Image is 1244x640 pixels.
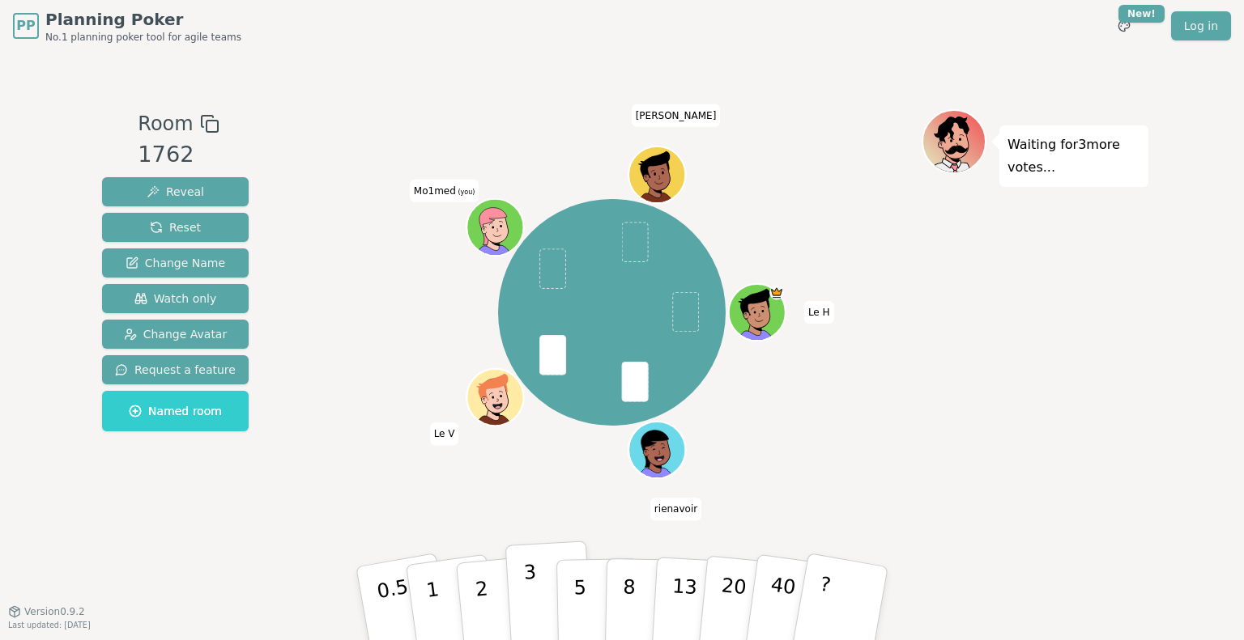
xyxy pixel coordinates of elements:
[102,248,249,278] button: Change Name
[102,320,249,349] button: Change Avatar
[115,362,236,378] span: Request a feature
[16,16,35,36] span: PP
[804,301,834,324] span: Click to change your name
[430,422,459,445] span: Click to change your name
[124,326,228,342] span: Change Avatar
[129,403,222,419] span: Named room
[150,219,201,235] span: Reset
[1171,11,1231,40] a: Log in
[410,179,479,201] span: Click to change your name
[134,290,217,307] span: Watch only
[126,255,225,271] span: Change Name
[138,109,193,138] span: Room
[8,621,91,629] span: Last updated: [DATE]
[138,138,219,172] div: 1762
[102,391,249,431] button: Named room
[45,31,241,44] span: No.1 planning poker tool for agile teams
[456,188,475,195] span: (you)
[147,184,204,200] span: Reveal
[769,286,784,300] span: Le H is the host
[468,201,522,254] button: Click to change your avatar
[1118,5,1165,23] div: New!
[13,8,241,44] a: PPPlanning PokerNo.1 planning poker tool for agile teams
[102,355,249,384] button: Request a feature
[632,104,721,127] span: Click to change your name
[1008,134,1140,179] p: Waiting for 3 more votes...
[24,605,85,618] span: Version 0.9.2
[45,8,241,31] span: Planning Poker
[102,213,249,242] button: Reset
[1110,11,1139,40] button: New!
[650,498,701,520] span: Click to change your name
[102,284,249,313] button: Watch only
[8,605,85,618] button: Version0.9.2
[102,177,249,206] button: Reveal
